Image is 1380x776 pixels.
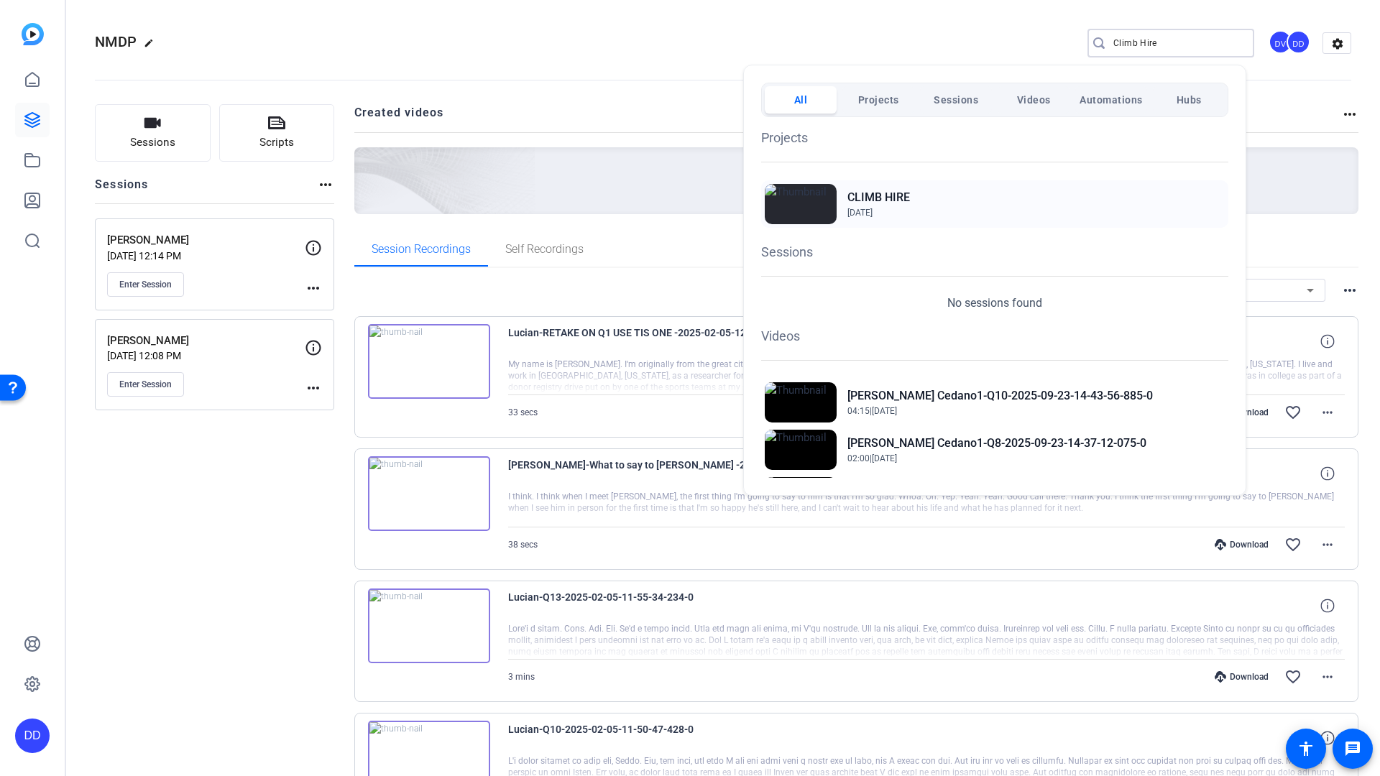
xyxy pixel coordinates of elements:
span: 02:00 [847,453,870,463]
span: Sessions [934,87,978,113]
span: All [794,87,808,113]
img: Thumbnail [765,430,837,470]
span: Automations [1080,87,1143,113]
h1: Projects [761,128,1228,147]
span: [DATE] [847,208,873,218]
img: Thumbnail [765,184,837,224]
h1: Sessions [761,242,1228,262]
span: [DATE] [872,406,897,416]
span: 04:15 [847,406,870,416]
span: | [870,453,872,463]
span: Hubs [1177,87,1202,113]
h1: Videos [761,326,1228,346]
h2: [PERSON_NAME] Cedano1-Q10-2025-09-23-14-43-56-885-0 [847,387,1153,405]
span: Projects [858,87,899,113]
img: Thumbnail [765,382,837,422]
h2: CLIMB HIRE [847,189,910,206]
img: Thumbnail [765,477,837,517]
span: Videos [1017,87,1051,113]
h2: [PERSON_NAME] Cedano1-Q8-2025-09-23-14-37-12-075-0 [847,435,1146,452]
span: [DATE] [872,453,897,463]
p: No sessions found [947,295,1042,312]
span: | [870,406,872,416]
